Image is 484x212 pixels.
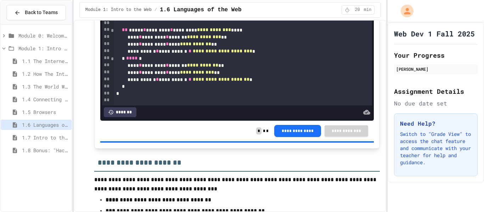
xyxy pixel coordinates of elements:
span: Back to Teams [25,9,58,16]
p: Switch to "Grade View" to access the chat feature and communicate with your teacher for help and ... [400,131,472,166]
div: [PERSON_NAME] [396,66,475,72]
span: Module 1: Intro to the Web [85,7,152,13]
h2: Your Progress [394,50,478,60]
h3: Need Help? [400,119,472,128]
div: No due date set [394,99,478,108]
span: Module 0: Welcome to Web Development [18,32,69,39]
span: min [364,7,372,13]
span: 1.7 Intro to the Web Review [22,134,69,141]
span: 1.6 Languages of the Web [160,6,241,14]
span: 20 [352,7,363,13]
span: 1.4 Connecting to a Website [22,96,69,103]
span: 1.1 The Internet and its Impact on Society [22,57,69,65]
span: Module 1: Intro to the Web [18,45,69,52]
span: 1.3 The World Wide Web [22,83,69,90]
span: 1.2 How The Internet Works [22,70,69,78]
div: My Account [393,3,415,19]
h1: Web Dev 1 Fall 2025 [394,29,475,39]
span: 1.6 Languages of the Web [22,121,69,128]
span: / [154,7,157,13]
h2: Assignment Details [394,86,478,96]
span: 1.5 Browsers [22,108,69,116]
span: 1.8 Bonus: "Hacking" The Web [22,147,69,154]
